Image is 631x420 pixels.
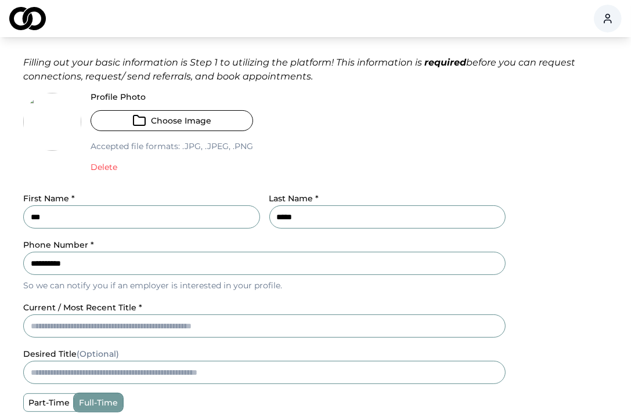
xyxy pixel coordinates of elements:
label: desired title [23,349,119,359]
label: Last Name * [269,193,319,204]
label: part-time [24,394,74,411]
p: So we can notify you if an employer is interested in your profile. [23,280,506,291]
img: 659c2d32-1b61-482f-b035-cef15327d90a [23,93,81,151]
label: Phone Number * [23,240,94,250]
strong: required [424,57,466,68]
label: First Name * [23,193,75,204]
p: Accepted file formats: [91,140,253,152]
button: Delete [91,161,117,173]
span: .jpg, .jpeg, .png [180,141,253,151]
label: full-time [74,394,122,411]
label: Profile Photo [91,93,253,101]
span: (Optional) [77,349,119,359]
div: Filling out your basic information is Step 1 to utilizing the platform! This information is befor... [23,56,608,84]
button: Choose Image [91,110,253,131]
img: logo [9,7,46,30]
label: current / most recent title * [23,302,142,313]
